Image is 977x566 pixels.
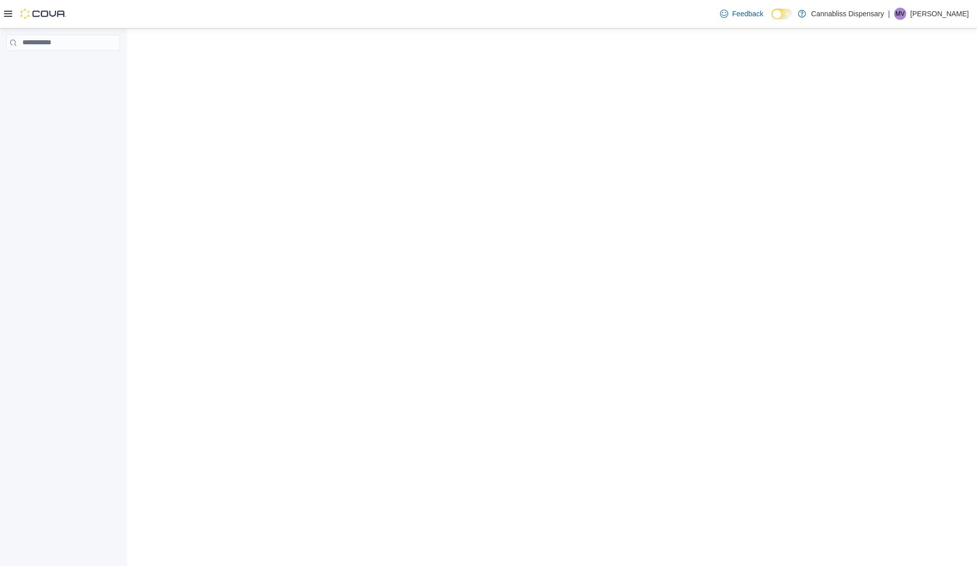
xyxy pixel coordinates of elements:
input: Dark Mode [771,9,793,19]
p: [PERSON_NAME] [910,8,969,20]
p: | [888,8,890,20]
a: Feedback [716,4,767,24]
nav: Complex example [6,53,120,77]
div: Moniece Vigil [894,8,906,20]
img: Cova [20,9,66,19]
p: Cannabliss Dispensary [811,8,884,20]
span: MV [896,8,905,20]
span: Feedback [732,9,763,19]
